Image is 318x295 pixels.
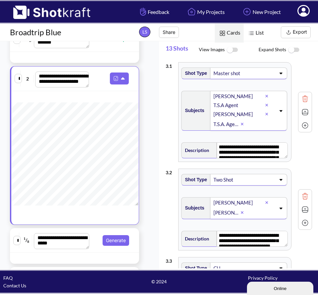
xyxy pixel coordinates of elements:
a: Contact Us [3,283,26,288]
img: Pdf Icon [112,74,120,83]
span: Subjects [182,203,204,214]
span: Shot Type [182,174,207,185]
img: Trash Icon [300,191,310,201]
span: 2 [22,75,34,82]
div: CU [213,264,246,273]
span: View Images [199,43,259,57]
div: [PERSON_NAME] [213,198,265,207]
div: [PERSON_NAME] [213,110,265,119]
div: 3 . 2 [166,165,175,176]
div: 3 . 1 [166,59,175,70]
span: 13 Shots [166,41,199,59]
span: List [244,24,267,43]
div: Two Shot [213,175,246,184]
div: Master shot [213,69,246,78]
button: Generate [103,235,129,246]
button: Export [281,26,311,38]
div: Terms of Use [211,282,315,289]
span: Subjects [182,105,204,116]
iframe: chat widget [247,280,315,295]
div: [PERSON_NAME] [213,208,241,217]
div: 3 . 3 [166,254,175,265]
div: [PERSON_NAME] [213,92,265,101]
span: Cards [215,24,244,43]
img: Expand Icon [300,205,310,215]
div: T.S.A. Agents [213,120,241,129]
img: ToggleOff Icon [286,43,301,57]
img: Home Icon [186,6,197,17]
img: List Icon [247,29,256,38]
img: Expand Icon [300,107,310,117]
a: New Project [236,3,286,21]
span: / [21,235,32,245]
span: Description [182,145,209,156]
span: Description [182,233,209,244]
span: Feedback [138,8,169,16]
span: 8 [27,240,29,244]
img: Add Icon [300,218,310,228]
span: © 2024 [107,278,211,285]
span: Shot Type [182,263,207,274]
a: FAQ [3,275,13,281]
img: Hand Icon [138,6,148,17]
div: T.S.A Agent [213,101,265,110]
span: Shot Type [182,68,207,79]
a: My Projects [181,3,230,21]
img: Add Icon [300,120,310,130]
img: Trash Icon [300,94,310,104]
div: 3.1Shot TypeMaster shotSubjects[PERSON_NAME]T.S.A Agent[PERSON_NAME]T.S.A. AgentsDescription**** ... [166,59,312,165]
img: Add Icon [241,6,253,17]
span: LS [139,27,150,37]
img: Export Icon [284,28,293,37]
div: Privacy Policy [211,274,315,282]
img: ToggleOff Icon [225,43,240,57]
button: Share [159,27,179,38]
span: 1 [24,236,26,240]
img: Card Icon [218,29,227,38]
